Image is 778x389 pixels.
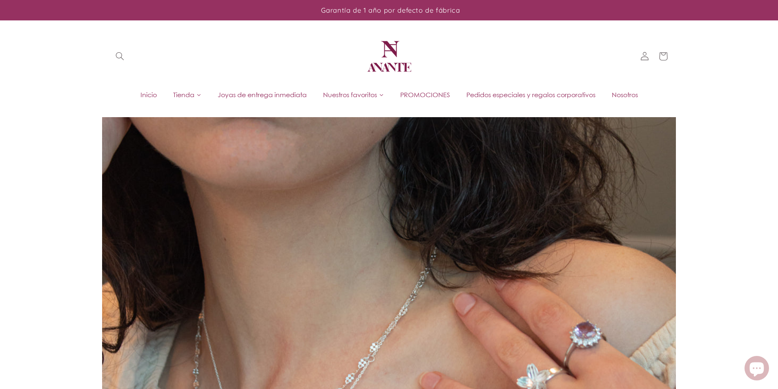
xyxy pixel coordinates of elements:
span: PROMOCIONES [400,90,450,99]
a: Inicio [132,89,165,101]
img: Anante Joyería | Diseño mexicano [365,32,414,81]
a: Anante Joyería | Diseño mexicano [361,29,417,84]
span: Nosotros [612,90,638,99]
span: Tienda [173,90,194,99]
inbox-online-store-chat: Chat de la tienda online Shopify [742,356,771,382]
span: Joyas de entrega inmediata [218,90,307,99]
a: PROMOCIONES [392,89,458,101]
span: Pedidos especiales y regalos corporativos [466,90,595,99]
summary: Búsqueda [110,47,129,66]
span: Garantía de 1 año por defecto de fábrica [321,6,460,14]
a: Joyas de entrega inmediata [210,89,315,101]
a: Nosotros [604,89,646,101]
a: Tienda [165,89,210,101]
span: Inicio [140,90,157,99]
span: Nuestros favoritos [323,90,377,99]
a: Nuestros favoritos [315,89,392,101]
a: Pedidos especiales y regalos corporativos [458,89,604,101]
